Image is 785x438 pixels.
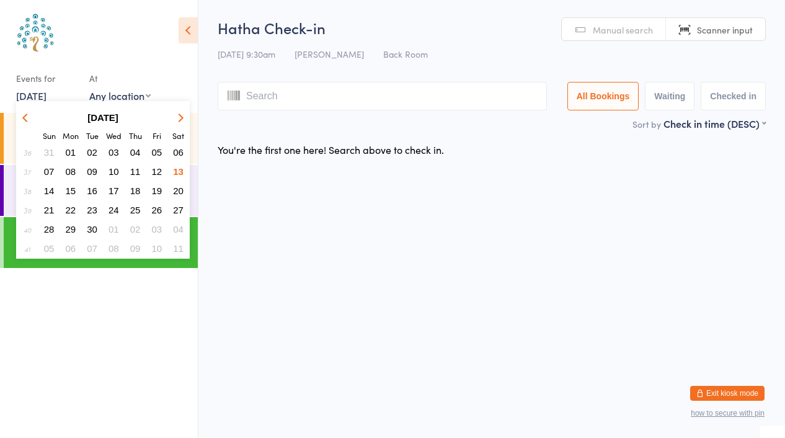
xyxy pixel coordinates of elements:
[40,144,59,161] button: 31
[109,224,119,235] span: 01
[44,147,55,158] span: 31
[593,24,653,36] span: Manual search
[109,166,119,177] span: 10
[148,182,167,199] button: 19
[152,205,162,215] span: 26
[691,409,765,418] button: how to secure with pin
[153,130,161,141] small: Friday
[152,166,162,177] span: 12
[109,147,119,158] span: 03
[169,182,188,199] button: 20
[82,163,102,180] button: 09
[87,112,118,123] strong: [DATE]
[4,217,198,268] a: 9:30 -10:30 amHatha[PERSON_NAME]
[645,82,694,110] button: Waiting
[218,143,444,156] div: You're the first one here! Search above to check in.
[40,202,59,218] button: 21
[87,185,97,196] span: 16
[82,144,102,161] button: 02
[109,243,119,254] span: 08
[109,205,119,215] span: 24
[148,144,167,161] button: 05
[126,182,145,199] button: 18
[82,240,102,257] button: 07
[104,221,123,238] button: 01
[104,240,123,257] button: 08
[40,182,59,199] button: 14
[701,82,766,110] button: Checked in
[697,24,753,36] span: Scanner input
[87,205,97,215] span: 23
[663,117,766,130] div: Check in time (DESC)
[130,147,141,158] span: 04
[87,147,97,158] span: 02
[61,240,81,257] button: 06
[169,144,188,161] button: 06
[87,224,97,235] span: 30
[16,68,77,89] div: Events for
[126,163,145,180] button: 11
[66,166,76,177] span: 08
[169,221,188,238] button: 04
[66,205,76,215] span: 22
[24,244,30,254] em: 41
[40,221,59,238] button: 28
[126,221,145,238] button: 02
[148,221,167,238] button: 03
[126,240,145,257] button: 09
[66,243,76,254] span: 06
[104,163,123,180] button: 10
[173,205,184,215] span: 27
[61,163,81,180] button: 08
[169,163,188,180] button: 13
[16,89,47,102] a: [DATE]
[173,224,184,235] span: 04
[173,243,184,254] span: 11
[126,202,145,218] button: 25
[44,224,55,235] span: 28
[129,130,142,141] small: Thursday
[218,17,766,38] h2: Hatha Check-in
[61,221,81,238] button: 29
[66,147,76,158] span: 01
[44,166,55,177] span: 07
[24,225,31,235] em: 40
[40,240,59,257] button: 05
[61,182,81,199] button: 15
[690,386,765,401] button: Exit kiosk mode
[173,147,184,158] span: 06
[24,205,31,215] em: 39
[82,221,102,238] button: 30
[130,224,141,235] span: 02
[87,166,97,177] span: 09
[24,186,31,196] em: 38
[44,205,55,215] span: 21
[152,243,162,254] span: 10
[130,205,141,215] span: 25
[12,9,59,56] img: Australian School of Meditation & Yoga
[126,144,145,161] button: 04
[218,82,547,110] input: Search
[66,185,76,196] span: 15
[104,144,123,161] button: 03
[130,166,141,177] span: 11
[109,185,119,196] span: 17
[63,130,79,141] small: Monday
[4,113,198,164] a: 7:00 -8:00 amVinyasa Flow[PERSON_NAME]
[152,147,162,158] span: 05
[632,118,661,130] label: Sort by
[82,182,102,199] button: 16
[567,82,639,110] button: All Bookings
[44,185,55,196] span: 14
[89,89,151,102] div: Any location
[89,68,151,89] div: At
[87,243,97,254] span: 07
[152,224,162,235] span: 03
[61,144,81,161] button: 01
[40,163,59,180] button: 07
[148,202,167,218] button: 26
[173,166,184,177] span: 13
[148,163,167,180] button: 12
[44,243,55,254] span: 05
[61,202,81,218] button: 22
